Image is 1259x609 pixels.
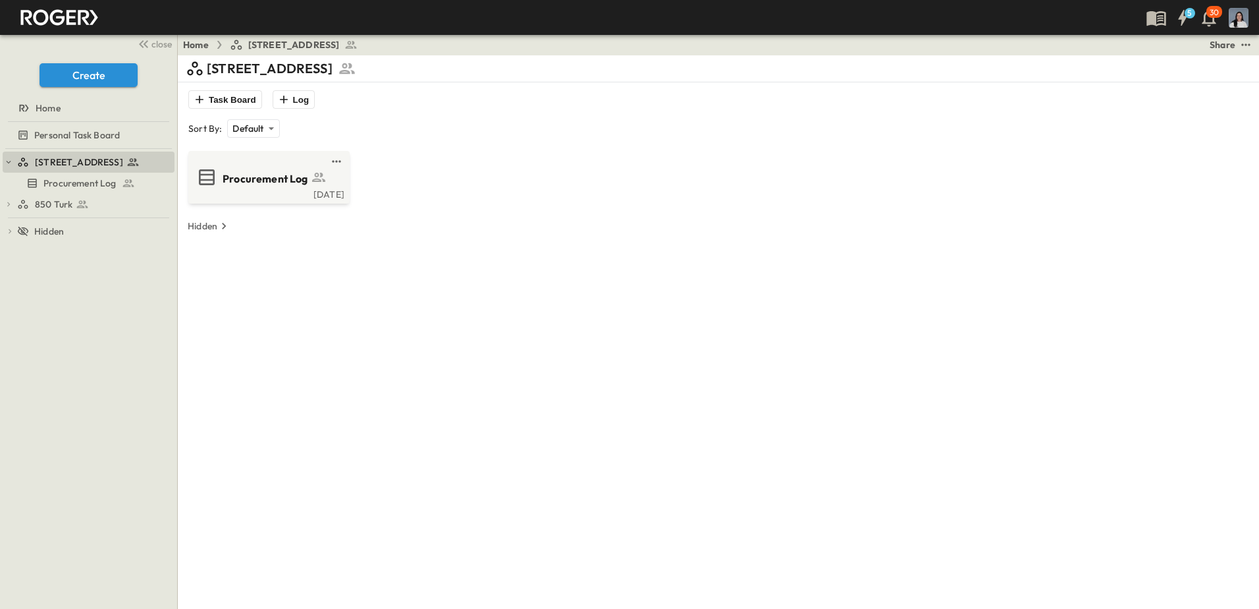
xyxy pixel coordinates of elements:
button: test [329,154,344,169]
p: 30 [1210,7,1219,18]
a: 850 Turk [17,195,172,214]
nav: breadcrumbs [183,38,365,51]
span: Personal Task Board [34,129,120,142]
a: Home [3,99,172,117]
span: [STREET_ADDRESS] [248,38,340,51]
div: Personal Task Boardtest [3,125,174,146]
span: close [151,38,172,51]
div: [STREET_ADDRESS]test [3,152,174,173]
div: Procurement Logtest [3,173,174,194]
a: Personal Task Board [3,126,172,144]
p: [STREET_ADDRESS] [207,59,333,78]
button: Task Board [188,90,262,109]
button: 5 [1169,6,1196,30]
h6: 5 [1187,8,1192,18]
button: test [1238,37,1254,53]
a: [STREET_ADDRESS] [17,153,172,171]
button: Create [40,63,138,87]
a: Home [183,38,209,51]
div: Share [1210,38,1235,51]
span: Procurement Log [43,177,117,190]
a: [STREET_ADDRESS] [230,38,358,51]
div: Default [227,119,279,138]
button: Hidden [182,217,236,235]
a: Procurement Log [3,174,172,192]
p: Sort By: [188,122,222,135]
a: Procurement Log [191,167,344,188]
a: [DATE] [191,188,344,198]
span: Hidden [34,225,64,238]
p: Default [232,122,263,135]
img: Profile Picture [1229,8,1248,28]
button: Log [273,90,315,109]
span: 850 Turk [35,198,72,211]
span: Procurement Log [223,171,308,187]
span: Home [36,101,61,115]
button: close [132,34,174,53]
span: [STREET_ADDRESS] [35,156,123,169]
p: Hidden [188,219,217,233]
div: 850 Turktest [3,194,174,215]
